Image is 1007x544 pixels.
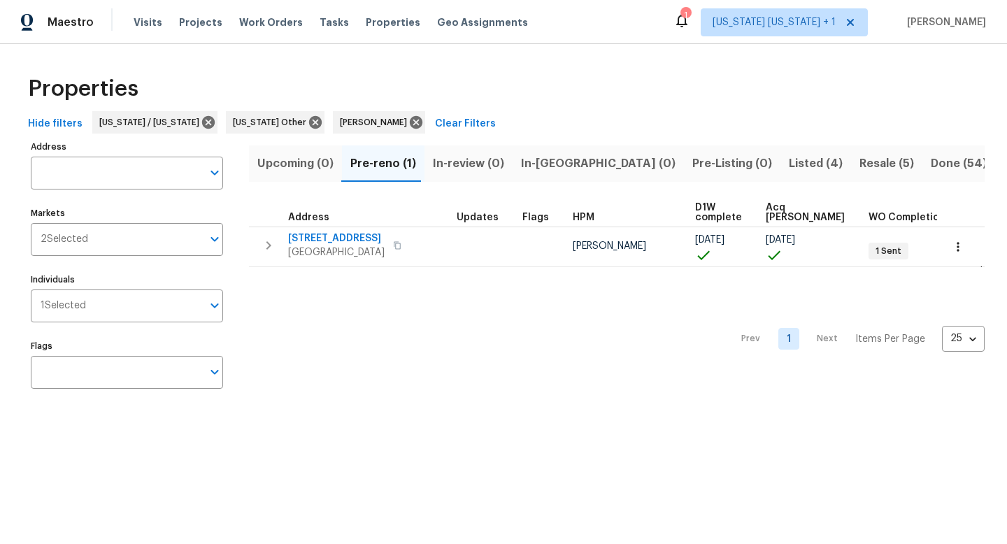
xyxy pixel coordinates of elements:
[22,111,88,137] button: Hide filters
[31,209,223,217] label: Markets
[695,235,724,245] span: [DATE]
[855,332,925,346] p: Items Per Page
[870,245,907,257] span: 1 Sent
[573,213,594,222] span: HPM
[695,203,742,222] span: D1W complete
[521,154,676,173] span: In-[GEOGRAPHIC_DATA] (0)
[41,234,88,245] span: 2 Selected
[31,143,223,151] label: Address
[179,15,222,29] span: Projects
[99,115,205,129] span: [US_STATE] / [US_STATE]
[41,300,86,312] span: 1 Selected
[931,154,987,173] span: Done (54)
[350,154,416,173] span: Pre-reno (1)
[48,15,94,29] span: Maestro
[31,275,223,284] label: Individuals
[437,15,528,29] span: Geo Assignments
[233,115,312,129] span: [US_STATE] Other
[31,342,223,350] label: Flags
[333,111,425,134] div: [PERSON_NAME]
[205,296,224,315] button: Open
[239,15,303,29] span: Work Orders
[28,115,83,133] span: Hide filters
[320,17,349,27] span: Tasks
[522,213,549,222] span: Flags
[288,213,329,222] span: Address
[778,328,799,350] a: Goto page 1
[366,15,420,29] span: Properties
[680,8,690,22] div: 1
[766,235,795,245] span: [DATE]
[728,275,985,403] nav: Pagination Navigation
[766,203,845,222] span: Acq [PERSON_NAME]
[205,163,224,182] button: Open
[205,229,224,249] button: Open
[435,115,496,133] span: Clear Filters
[433,154,504,173] span: In-review (0)
[713,15,836,29] span: [US_STATE] [US_STATE] + 1
[257,154,334,173] span: Upcoming (0)
[692,154,772,173] span: Pre-Listing (0)
[901,15,986,29] span: [PERSON_NAME]
[134,15,162,29] span: Visits
[942,320,985,357] div: 25
[429,111,501,137] button: Clear Filters
[457,213,499,222] span: Updates
[859,154,914,173] span: Resale (5)
[28,82,138,96] span: Properties
[789,154,843,173] span: Listed (4)
[288,231,385,245] span: [STREET_ADDRESS]
[288,245,385,259] span: [GEOGRAPHIC_DATA]
[869,213,945,222] span: WO Completion
[92,111,217,134] div: [US_STATE] / [US_STATE]
[205,362,224,382] button: Open
[226,111,324,134] div: [US_STATE] Other
[340,115,413,129] span: [PERSON_NAME]
[573,241,646,251] span: [PERSON_NAME]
